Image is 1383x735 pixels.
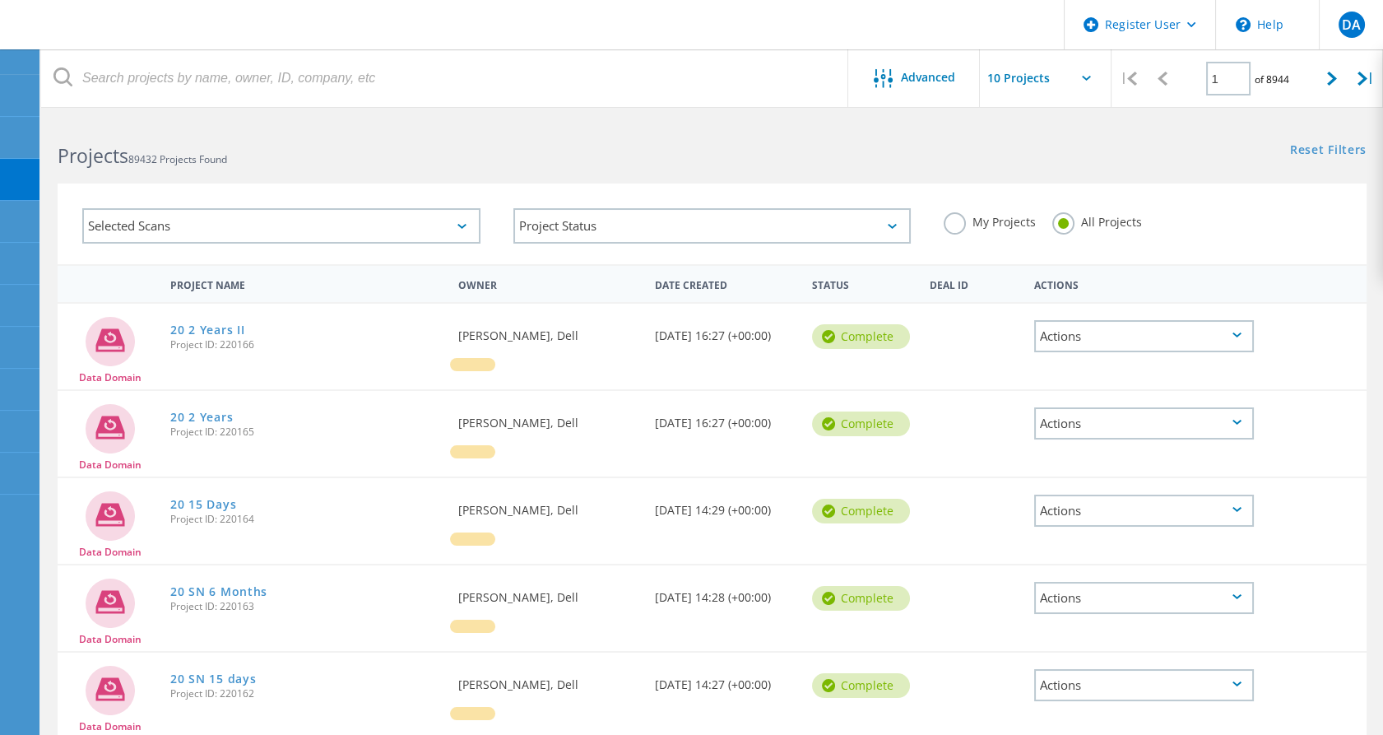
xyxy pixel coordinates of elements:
[921,268,1026,299] div: Deal Id
[170,673,256,685] a: 20 SN 15 days
[170,586,267,598] a: 20 SN 6 Months
[647,565,804,620] div: [DATE] 14:28 (+00:00)
[79,460,142,470] span: Data Domain
[450,565,647,620] div: [PERSON_NAME], Dell
[1052,212,1142,228] label: All Projects
[450,304,647,358] div: [PERSON_NAME], Dell
[1112,49,1145,108] div: |
[16,35,193,46] a: Live Optics Dashboard
[812,673,910,698] div: Complete
[944,212,1036,228] label: My Projects
[812,499,910,523] div: Complete
[79,635,142,644] span: Data Domain
[1349,49,1383,108] div: |
[450,478,647,533] div: [PERSON_NAME], Dell
[1290,144,1367,158] a: Reset Filters
[804,268,921,299] div: Status
[170,340,442,350] span: Project ID: 220166
[170,412,233,423] a: 20 2 Years
[647,304,804,358] div: [DATE] 16:27 (+00:00)
[1342,18,1361,31] span: DA
[41,49,849,107] input: Search projects by name, owner, ID, company, etc
[82,208,480,244] div: Selected Scans
[901,72,955,83] span: Advanced
[1236,17,1251,32] svg: \n
[1255,72,1289,86] span: of 8944
[647,268,804,300] div: Date Created
[513,208,912,244] div: Project Status
[450,268,647,299] div: Owner
[162,268,450,299] div: Project Name
[79,547,142,557] span: Data Domain
[170,602,442,612] span: Project ID: 220163
[812,586,910,611] div: Complete
[58,142,128,169] b: Projects
[1034,407,1253,440] div: Actions
[450,653,647,707] div: [PERSON_NAME], Dell
[647,653,804,707] div: [DATE] 14:27 (+00:00)
[1034,320,1253,352] div: Actions
[812,324,910,349] div: Complete
[1034,582,1253,614] div: Actions
[647,391,804,445] div: [DATE] 16:27 (+00:00)
[170,514,442,524] span: Project ID: 220164
[79,373,142,383] span: Data Domain
[812,412,910,436] div: Complete
[1034,669,1253,701] div: Actions
[1034,495,1253,527] div: Actions
[170,427,442,437] span: Project ID: 220165
[79,722,142,732] span: Data Domain
[170,324,244,336] a: 20 2 Years II
[450,391,647,445] div: [PERSON_NAME], Dell
[1026,268,1261,299] div: Actions
[170,499,236,510] a: 20 15 Days
[128,152,227,166] span: 89432 Projects Found
[647,478,804,533] div: [DATE] 14:29 (+00:00)
[170,689,442,699] span: Project ID: 220162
